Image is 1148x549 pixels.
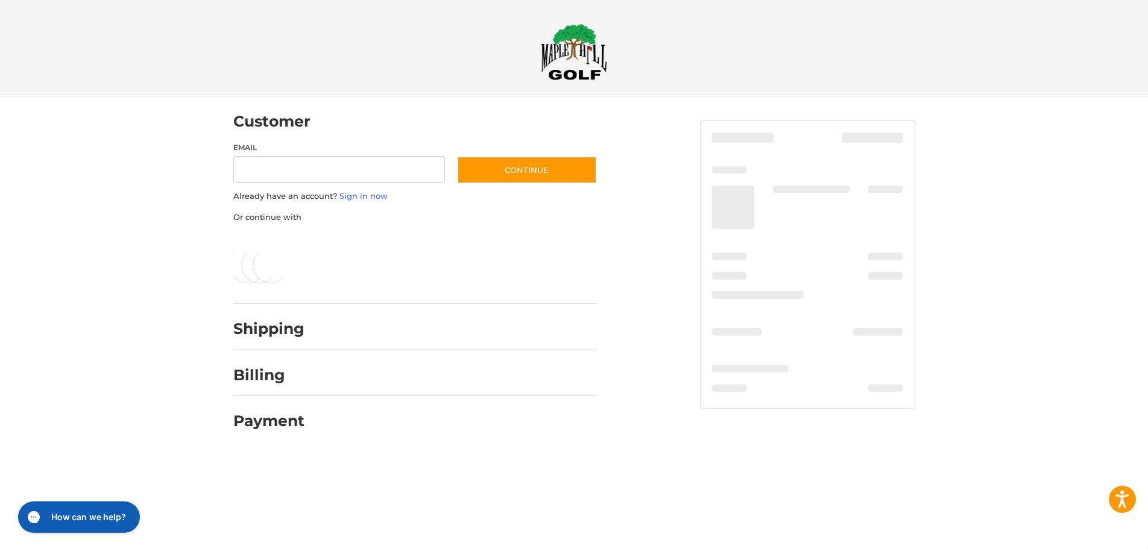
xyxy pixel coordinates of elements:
img: Maple Hill Golf [541,24,607,80]
p: Already have an account? [233,190,597,202]
h2: Shipping [233,319,304,338]
h2: Billing [233,366,304,384]
button: Continue [457,156,597,184]
a: Sign in now [339,191,388,201]
label: Email [233,142,446,153]
p: Or continue with [233,212,597,224]
h2: Customer [233,112,311,131]
h2: Payment [233,412,304,430]
iframe: Gorgias live chat messenger [12,497,143,537]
